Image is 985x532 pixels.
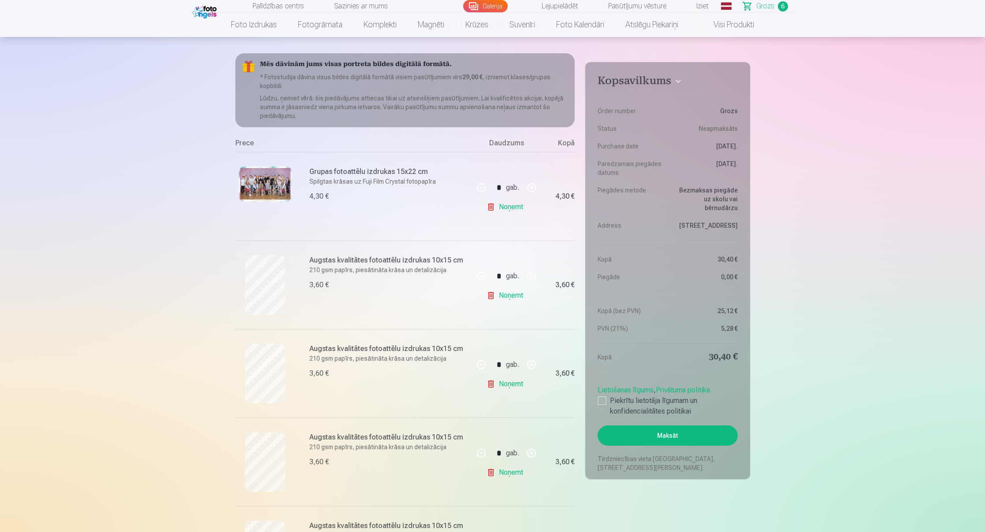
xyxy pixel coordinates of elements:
div: gab. [506,177,519,198]
a: Noņemt [487,287,527,304]
button: Kopsavilkums [598,74,737,90]
p: 210 gsm papīrs, piesātināta krāsa un detalizācija [309,443,468,451]
div: gab. [506,354,519,375]
a: Magnēti [407,12,455,37]
h6: Augstas kvalitātes fotoattēlu izdrukas 10x15 cm [309,255,468,266]
div: gab. [506,443,519,464]
b: 29,00 € [462,74,483,81]
dd: [DATE]. [672,142,738,151]
a: Fotogrāmata [287,12,353,37]
dd: 30,40 € [672,255,738,264]
dt: Address [598,221,663,230]
div: 3,60 € [309,368,329,379]
a: Privātuma politika [656,386,710,394]
a: Noņemt [487,464,527,481]
dt: Purchase date [598,142,663,151]
dt: Kopā [598,255,663,264]
dt: Kopā (bez PVN) [598,307,663,315]
div: Kopā [539,138,575,152]
h6: Augstas kvalitātes fotoattēlu izdrukas 10x15 cm [309,521,468,531]
p: Tirdzniecības vieta [GEOGRAPHIC_DATA], [STREET_ADDRESS][PERSON_NAME] [598,454,737,472]
span: 6 [778,1,788,11]
dd: [STREET_ADDRESS] [672,221,738,230]
dt: Order number [598,107,663,115]
a: Lietošanas līgums [598,386,654,394]
dt: PVN (21%) [598,324,663,333]
img: /fa1 [192,4,219,18]
span: Grozs [756,1,774,11]
dd: 25,12 € [672,307,738,315]
dt: Kopā [598,351,663,363]
a: Noņemt [487,198,527,216]
p: 210 gsm papīrs, piesātināta krāsa un detalizācija [309,354,468,363]
a: Noņemt [487,375,527,393]
p: * Fotostudija dāvina visus bildes digitālā formātā visiem pasūtījumiem virs , izniemot klases/gru... [260,73,568,90]
a: Foto kalendāri [546,12,615,37]
div: 3,60 € [555,371,575,376]
div: Prece [235,138,474,152]
p: 210 gsm papīrs, piesātināta krāsa un detalizācija [309,266,468,274]
label: Piekrītu lietotāja līgumam un konfidencialitātes politikai [598,395,737,417]
dd: Bezmaksas piegāde uz skolu vai bērnudārzu [672,186,738,212]
dd: 0,00 € [672,273,738,281]
h6: Augstas kvalitātes fotoattēlu izdrukas 10x15 cm [309,432,468,443]
button: Maksāt [598,425,737,446]
div: 3,60 € [555,282,575,288]
div: 3,60 € [555,459,575,465]
dd: [DATE]. [672,159,738,177]
span: Neapmaksāts [699,124,738,133]
p: Lūdzu, ņemiet vērā: šis piedāvājums attiecas tikai uz atsevišķiem pasūtījumiem. Lai kvalificētos ... [260,94,568,120]
a: Foto izdrukas [220,12,287,37]
dd: 5,28 € [672,324,738,333]
div: 3,60 € [309,280,329,290]
a: Suvenīri [499,12,546,37]
a: Atslēgu piekariņi [615,12,689,37]
div: 4,30 € [309,191,329,202]
dd: Grozs [672,107,738,115]
div: gab. [506,266,519,287]
div: 3,60 € [309,457,329,467]
h6: Augstas kvalitātes fotoattēlu izdrukas 10x15 cm [309,344,468,354]
dt: Piegāde [598,273,663,281]
h5: Mēs dāvinām jums visas portreta bildes digitālā formātā. [260,60,568,69]
dt: Piegādes metode [598,186,663,212]
div: , [598,381,737,417]
dd: 30,40 € [672,351,738,363]
dt: Paredzamais piegādes datums [598,159,663,177]
dt: Status [598,124,663,133]
div: Daudzums [473,138,539,152]
div: 4,30 € [555,194,575,199]
a: Visi produkti [689,12,765,37]
h6: Grupas fotoattēlu izdrukas 15x22 cm [309,166,468,177]
p: Spilgtas krāsas uz Fuji Film Crystal fotopapīra [309,177,468,186]
a: Komplekti [353,12,407,37]
a: Krūzes [455,12,499,37]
